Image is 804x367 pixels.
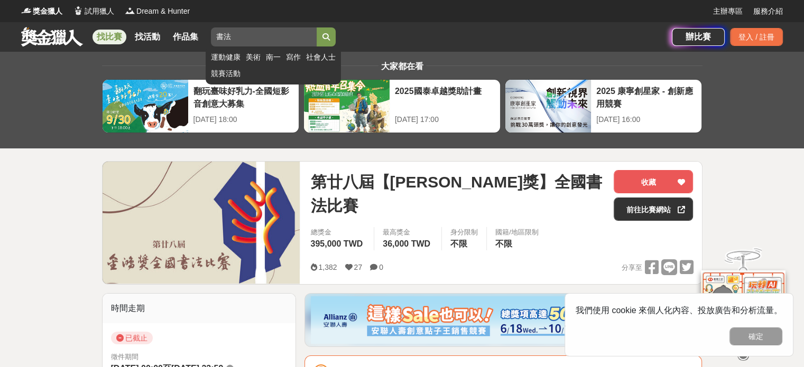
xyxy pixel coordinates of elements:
div: [DATE] 16:00 [596,114,696,125]
a: 南一 [266,52,281,63]
a: 2025 康寧創星家 - 創新應用競賽[DATE] 16:00 [505,79,702,133]
a: 找活動 [131,30,164,44]
img: Logo [125,5,135,16]
a: 運動健康 [211,52,241,63]
a: 作品集 [169,30,202,44]
span: 36,000 TWD [383,239,430,248]
div: 2025 康寧創星家 - 創新應用競賽 [596,85,696,109]
a: 辦比賽 [672,28,725,46]
button: 確定 [729,327,782,345]
span: 徵件期間 [111,353,138,361]
span: 0 [379,263,383,271]
a: 主辦專區 [713,6,743,17]
span: 1,382 [318,263,337,271]
span: 大家都在看 [378,62,426,71]
a: 競賽活動 [211,68,336,79]
span: 27 [354,263,363,271]
a: 美術 [246,52,261,63]
span: 395,000 TWD [310,239,363,248]
a: 翻玩臺味好乳力-全國短影音創意大募集[DATE] 18:00 [102,79,299,133]
span: 不限 [450,239,467,248]
button: 收藏 [614,170,693,193]
a: 找比賽 [93,30,126,44]
input: 2025 反詐視界—全國影片競賽 [211,27,317,46]
a: 社會人士 [306,52,336,63]
span: 最高獎金 [383,227,433,238]
img: dcc59076-91c0-4acb-9c6b-a1d413182f46.png [311,296,696,344]
a: 服務介紹 [753,6,783,17]
a: Logo試用獵人 [73,6,114,17]
span: 我們使用 cookie 來個人化內容、投放廣告和分析流量。 [576,306,782,315]
img: Logo [21,5,32,16]
div: [DATE] 17:00 [395,114,495,125]
div: 國籍/地區限制 [495,227,539,238]
a: 2025國泰卓越獎助計畫[DATE] 17:00 [303,79,501,133]
span: 分享至 [621,260,642,276]
div: 2025國泰卓越獎助計畫 [395,85,495,109]
span: 不限 [495,239,512,248]
span: 第廿八屆【[PERSON_NAME]獎】全國書法比賽 [310,170,605,218]
a: 前往比賽網站 [614,197,693,221]
img: d2146d9a-e6f6-4337-9592-8cefde37ba6b.png [701,270,785,341]
div: 登入 / 註冊 [730,28,783,46]
div: 翻玩臺味好乳力-全國短影音創意大募集 [193,85,293,109]
span: 總獎金 [310,227,365,238]
span: 試用獵人 [85,6,114,17]
span: Dream & Hunter [136,6,190,17]
img: Cover Image [103,162,300,284]
span: 已截止 [111,332,153,344]
div: 身分限制 [450,227,478,238]
a: Logo獎金獵人 [21,6,62,17]
div: [DATE] 18:00 [193,114,293,125]
a: LogoDream & Hunter [125,6,190,17]
div: 時間走期 [103,294,296,323]
a: 寫作 [286,52,301,63]
span: 獎金獵人 [33,6,62,17]
img: Logo [73,5,84,16]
